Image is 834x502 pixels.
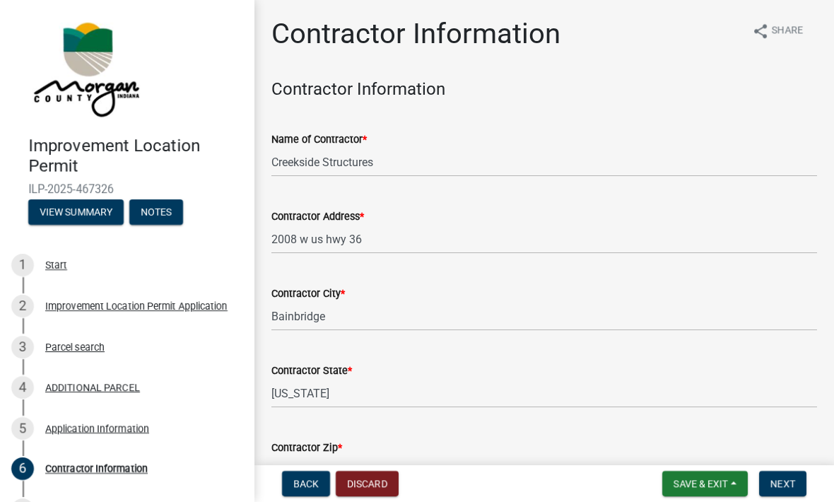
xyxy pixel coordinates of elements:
div: Improvement Location Permit Application [45,301,228,311]
div: Start [45,260,67,270]
button: shareShare [741,17,814,45]
div: Application Information [45,424,149,433]
span: Save & Exit [674,478,728,489]
button: View Summary [28,199,124,225]
button: Save & Exit [662,471,748,496]
h4: Contractor Information [271,79,817,100]
div: ADDITIONAL PARCEL [45,383,140,392]
span: Back [293,478,319,489]
wm-modal-confirm: Summary [28,207,124,218]
button: Notes [129,199,183,225]
span: Share [772,23,803,40]
div: 5 [11,417,34,440]
div: Contractor Information [45,464,148,474]
h4: Improvement Location Permit [28,136,243,177]
span: Next [770,478,795,489]
label: Contractor State [271,366,352,376]
div: Parcel search [45,342,105,352]
label: Contractor Address [271,212,364,222]
div: 2 [11,295,34,317]
span: ILP-2025-467326 [28,182,226,196]
button: Discard [336,471,399,496]
img: Morgan County, Indiana [28,15,142,121]
button: Next [759,471,806,496]
i: share [752,23,769,40]
div: 1 [11,254,34,276]
wm-modal-confirm: Notes [129,207,183,218]
div: 3 [11,336,34,358]
label: Contractor Zip [271,443,342,453]
button: Back [282,471,330,496]
label: Contractor City [271,289,345,299]
label: Name of Contractor [271,135,367,145]
h1: Contractor Information [271,17,560,51]
div: 6 [11,457,34,480]
div: 4 [11,376,34,399]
